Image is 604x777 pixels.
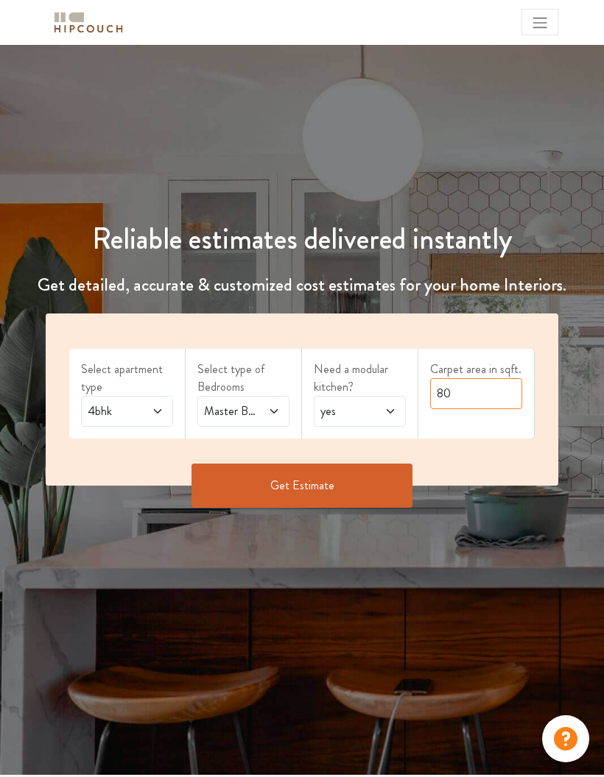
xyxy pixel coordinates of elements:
[52,10,125,35] img: logo-horizontal.svg
[430,378,522,409] input: Enter area sqft
[430,361,522,378] label: Carpet area in sqft.
[52,6,125,39] span: logo-horizontal.svg
[9,274,595,296] h4: Get detailed, accurate & customized cost estimates for your home Interiors.
[192,464,412,508] button: Get Estimate
[9,221,595,257] h1: Reliable estimates delivered instantly
[81,361,173,396] label: Select apartment type
[201,402,260,420] span: Master Bedroom,Kids Room 1,Kids Room 2,Entertainment Den
[317,402,376,420] span: yes
[522,9,558,35] button: Toggle navigation
[314,361,406,396] label: Need a modular kitchen?
[85,402,144,420] span: 4bhk
[197,361,289,396] label: Select type of Bedrooms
